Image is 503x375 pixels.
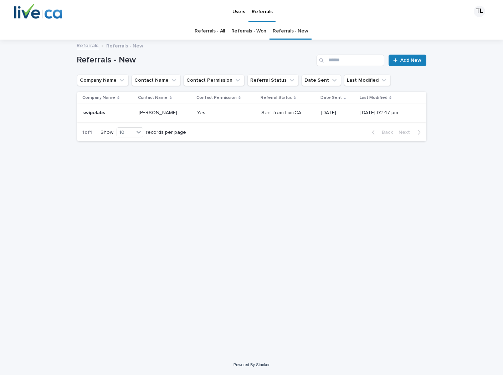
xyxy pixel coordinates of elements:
button: Contact Permission [184,75,245,86]
a: Powered By Stacker [233,363,270,367]
span: Add New [401,58,422,63]
p: [DATE] 02:47 pm [360,110,415,116]
div: 10 [117,129,134,136]
p: Referrals - New [107,41,144,49]
p: Show [101,130,114,136]
a: Referrals - New [273,23,308,40]
span: Back [378,130,393,135]
p: Contact Name [138,94,168,102]
button: Last Modified [344,75,391,86]
a: Add New [389,55,426,66]
a: Referrals [77,41,99,49]
h1: Referrals - New [77,55,314,65]
a: Referrals - All [195,23,225,40]
span: Next [399,130,415,135]
div: TL [474,6,485,17]
p: Yes [197,110,256,116]
a: Referrals - Won [231,23,266,40]
tr: swipelabsswipelabs [PERSON_NAME][PERSON_NAME] YesSent from LiveCA[DATE][DATE] 02:47 pm [77,104,426,122]
p: Contact Permission [196,94,237,102]
button: Contact Name [132,75,181,86]
p: records per page [146,130,186,136]
button: Date Sent [302,75,341,86]
img: W0LJ37ZJRoycoyQlQNXY [14,4,62,19]
p: 1 of 1 [77,124,98,141]
button: Referral Status [247,75,299,86]
input: Search [317,55,384,66]
p: [PERSON_NAME] [139,108,179,116]
p: Company Name [83,94,116,102]
p: Date Sent [320,94,342,102]
p: Sent from LiveCA [261,110,316,116]
p: Referral Status [261,94,292,102]
button: Back [366,129,396,136]
button: Next [396,129,426,136]
p: Last Modified [360,94,387,102]
button: Company Name [77,75,129,86]
p: [DATE] [321,110,355,116]
p: swipelabs [83,108,107,116]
